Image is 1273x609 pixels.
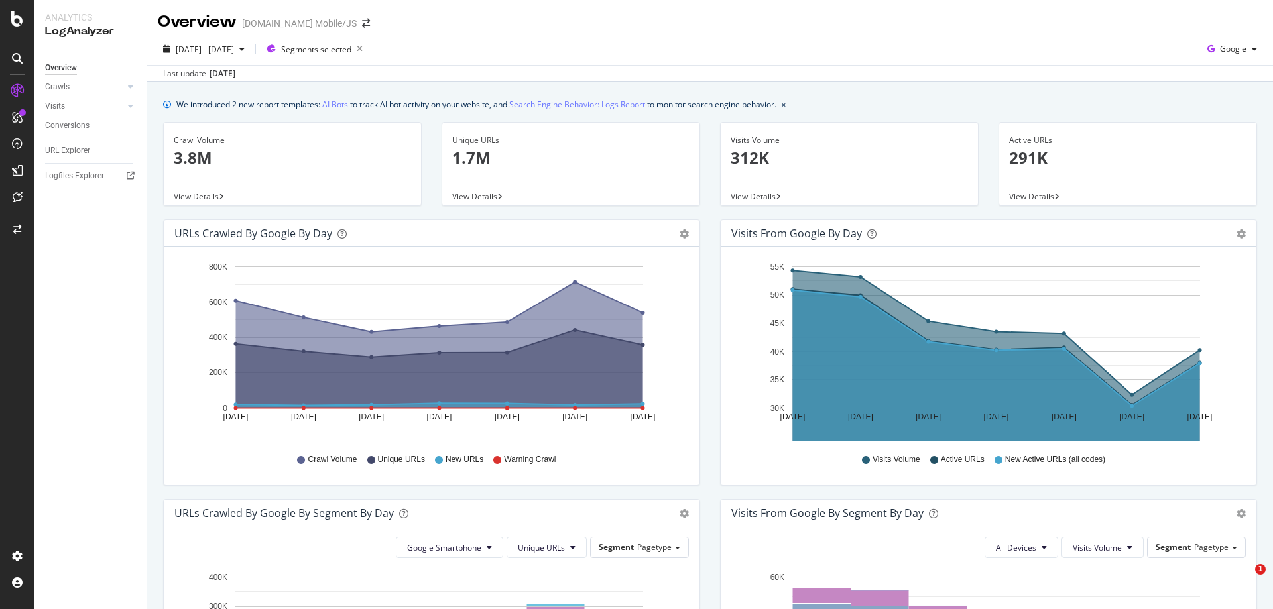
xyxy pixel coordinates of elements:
span: Unique URLs [518,542,565,553]
text: [DATE] [1119,412,1144,421]
text: 200K [209,368,227,378]
span: Crawl Volume [308,454,357,465]
span: Segment [1156,541,1191,553]
a: Logfiles Explorer [45,169,137,183]
button: [DATE] - [DATE] [158,38,250,60]
text: [DATE] [291,412,316,421]
span: Segment [599,541,634,553]
text: [DATE] [984,412,1009,421]
button: Visits Volume [1061,537,1144,558]
span: Pagetype [1194,541,1229,553]
span: Active URLs [941,454,985,465]
a: Visits [45,99,124,113]
span: Segments selected [281,44,351,55]
text: [DATE] [562,412,587,421]
div: Conversions [45,119,90,133]
text: 55K [770,262,784,272]
span: View Details [1009,191,1054,202]
iframe: Intercom live chat [1228,564,1260,596]
span: Google Smartphone [407,542,481,553]
div: Active URLs [1009,135,1246,146]
span: [DATE] - [DATE] [176,44,234,55]
div: [DOMAIN_NAME] Mobile/JS [242,17,357,30]
text: 30K [770,404,784,413]
text: [DATE] [1187,412,1213,421]
text: 45K [770,319,784,328]
div: [DATE] [210,68,235,80]
div: Logfiles Explorer [45,169,104,183]
text: [DATE] [359,412,384,421]
div: arrow-right-arrow-left [362,19,370,28]
text: 40K [770,347,784,357]
text: [DATE] [223,412,249,421]
div: gear [680,229,689,239]
span: Warning Crawl [504,454,556,465]
div: Last update [163,68,235,80]
span: Visits Volume [873,454,920,465]
a: Crawls [45,80,124,94]
div: We introduced 2 new report templates: to track AI bot activity on your website, and to monitor se... [176,97,776,111]
div: gear [1237,509,1246,518]
span: All Devices [996,542,1036,553]
a: Search Engine Behavior: Logs Report [509,97,645,111]
span: New URLs [446,454,483,465]
span: Google [1220,43,1246,54]
text: [DATE] [1052,412,1077,421]
text: [DATE] [495,412,520,421]
p: 312K [731,146,968,169]
text: [DATE] [916,412,941,421]
div: gear [680,509,689,518]
div: Visits from Google by day [731,227,862,240]
span: View Details [731,191,776,202]
a: Conversions [45,119,137,133]
span: Visits Volume [1073,542,1122,553]
a: AI Bots [322,97,348,111]
button: Google Smartphone [396,537,503,558]
text: [DATE] [780,412,806,421]
div: Visits from Google By Segment By Day [731,506,924,520]
svg: A chart. [731,257,1241,441]
button: close banner [778,95,789,114]
div: Unique URLs [452,135,690,146]
div: LogAnalyzer [45,24,136,39]
div: Visits Volume [731,135,968,146]
svg: A chart. [174,257,684,441]
text: 800K [209,262,227,272]
button: All Devices [985,537,1058,558]
text: 400K [209,573,227,582]
div: Analytics [45,11,136,24]
div: URLs Crawled by Google By Segment By Day [174,506,394,520]
text: 35K [770,375,784,384]
span: 1 [1255,564,1266,575]
div: Crawl Volume [174,135,411,146]
p: 3.8M [174,146,411,169]
text: [DATE] [631,412,656,421]
div: Overview [45,61,77,75]
p: 1.7M [452,146,690,169]
text: 50K [770,291,784,300]
a: Overview [45,61,137,75]
button: Segments selected [261,38,368,60]
div: Overview [158,11,237,33]
text: [DATE] [848,412,873,421]
button: Google [1202,38,1262,60]
div: URL Explorer [45,144,90,158]
button: Unique URLs [507,537,587,558]
text: 60K [770,573,784,582]
text: 400K [209,333,227,342]
text: 0 [223,404,227,413]
div: info banner [163,97,1257,111]
div: Crawls [45,80,70,94]
text: [DATE] [427,412,452,421]
span: Pagetype [637,541,672,553]
span: View Details [452,191,497,202]
p: 291K [1009,146,1246,169]
div: URLs Crawled by Google by day [174,227,332,240]
div: gear [1237,229,1246,239]
span: View Details [174,191,219,202]
span: New Active URLs (all codes) [1005,454,1105,465]
div: Visits [45,99,65,113]
a: URL Explorer [45,144,137,158]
